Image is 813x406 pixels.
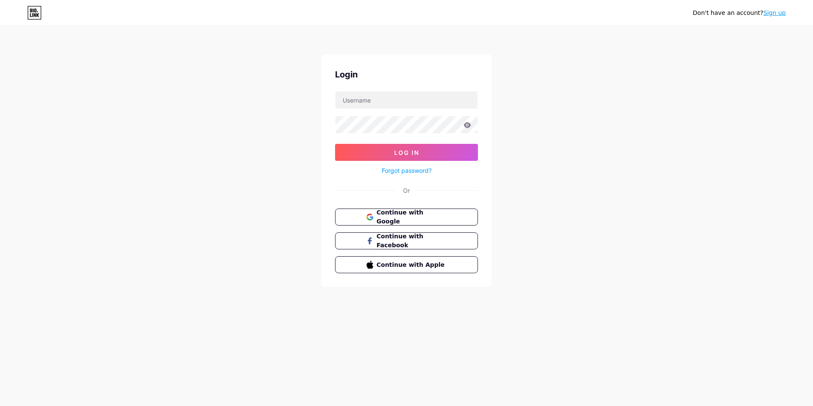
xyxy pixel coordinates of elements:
[335,256,478,273] button: Continue with Apple
[403,186,410,195] div: Or
[377,260,447,269] span: Continue with Apple
[394,149,419,156] span: Log In
[763,9,786,16] a: Sign up
[377,232,447,250] span: Continue with Facebook
[335,68,478,81] div: Login
[335,209,478,226] button: Continue with Google
[335,144,478,161] button: Log In
[377,208,447,226] span: Continue with Google
[335,91,478,109] input: Username
[335,232,478,249] button: Continue with Facebook
[693,9,786,17] div: Don't have an account?
[382,166,432,175] a: Forgot password?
